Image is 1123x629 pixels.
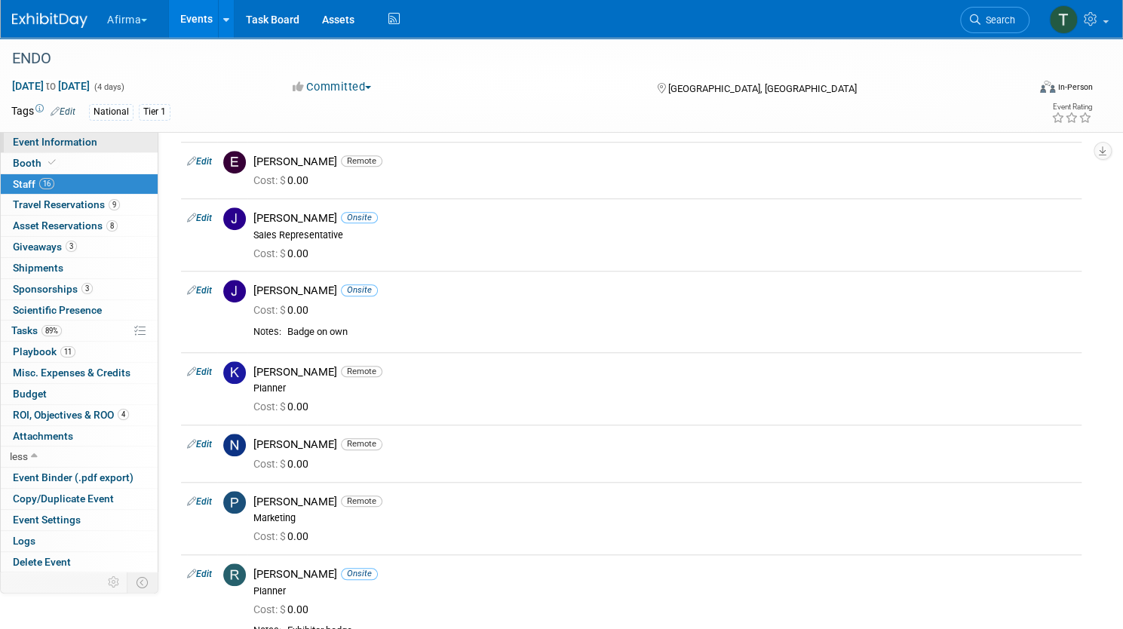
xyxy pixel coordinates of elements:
[127,572,158,592] td: Toggle Event Tabs
[187,367,212,377] a: Edit
[223,491,246,514] img: P.jpg
[1,552,158,572] a: Delete Event
[13,471,133,483] span: Event Binder (.pdf export)
[1,153,158,173] a: Booth
[13,367,130,379] span: Misc. Expenses & Credits
[1,174,158,195] a: Staff16
[13,283,93,295] span: Sponsorships
[81,283,93,294] span: 3
[44,80,58,92] span: to
[223,361,246,384] img: K.jpg
[253,229,1075,241] div: Sales Representative
[13,157,59,169] span: Booth
[1051,103,1092,111] div: Event Rating
[341,568,378,579] span: Onsite
[13,514,81,526] span: Event Settings
[10,450,28,462] span: less
[287,326,1075,339] div: Badge on own
[253,326,281,338] div: Notes:
[1,510,158,530] a: Event Settings
[341,438,382,450] span: Remote
[187,285,212,296] a: Edit
[11,324,62,336] span: Tasks
[13,345,75,357] span: Playbook
[980,14,1015,26] span: Search
[13,556,71,568] span: Delete Event
[253,247,315,259] span: 0.00
[1,216,158,236] a: Asset Reservations8
[13,492,114,505] span: Copy/Duplicate Event
[1,468,158,488] a: Event Binder (.pdf export)
[223,563,246,586] img: R.jpg
[187,156,212,167] a: Edit
[7,45,1001,72] div: ENDO
[12,13,87,28] img: ExhibitDay
[1,446,158,467] a: less
[109,199,120,210] span: 9
[41,325,62,336] span: 89%
[1049,5,1078,34] img: Taylor Sebesta
[187,439,212,450] a: Edit
[668,83,857,94] span: [GEOGRAPHIC_DATA], [GEOGRAPHIC_DATA]
[223,207,246,230] img: J.jpg
[253,174,287,186] span: Cost: $
[106,220,118,232] span: 8
[253,247,287,259] span: Cost: $
[223,151,246,173] img: E.jpg
[187,496,212,507] a: Edit
[1,300,158,321] a: Scientific Presence
[51,106,75,117] a: Edit
[1,531,158,551] a: Logs
[13,136,97,148] span: Event Information
[60,346,75,357] span: 11
[13,262,63,274] span: Shipments
[13,409,129,421] span: ROI, Objectives & ROO
[341,155,382,167] span: Remote
[11,79,91,93] span: [DATE] [DATE]
[253,585,1075,597] div: Planner
[13,304,102,316] span: Scientific Presence
[253,382,1075,394] div: Planner
[253,603,287,615] span: Cost: $
[253,304,315,316] span: 0.00
[118,409,129,420] span: 4
[341,496,382,507] span: Remote
[287,79,377,95] button: Committed
[253,400,287,413] span: Cost: $
[13,198,120,210] span: Travel Reservations
[139,104,170,120] div: Tier 1
[89,104,133,120] div: National
[341,284,378,296] span: Onsite
[11,103,75,121] td: Tags
[13,430,73,442] span: Attachments
[13,178,54,190] span: Staff
[253,365,1075,379] div: [PERSON_NAME]
[253,400,315,413] span: 0.00
[1,489,158,509] a: Copy/Duplicate Event
[253,495,1075,509] div: [PERSON_NAME]
[187,213,212,223] a: Edit
[253,211,1075,226] div: [PERSON_NAME]
[253,530,287,542] span: Cost: $
[253,603,315,615] span: 0.00
[223,434,246,456] img: N.jpg
[1,426,158,446] a: Attachments
[1,237,158,257] a: Giveaways3
[223,280,246,302] img: J.jpg
[341,212,378,223] span: Onsite
[1,363,158,383] a: Misc. Expenses & Credits
[1,258,158,278] a: Shipments
[66,241,77,252] span: 3
[1057,81,1093,93] div: In-Person
[1040,81,1055,93] img: Format-Inperson.png
[13,241,77,253] span: Giveaways
[1,279,158,299] a: Sponsorships3
[1,321,158,341] a: Tasks89%
[253,437,1075,452] div: [PERSON_NAME]
[253,530,315,542] span: 0.00
[253,155,1075,169] div: [PERSON_NAME]
[48,158,56,167] i: Booth reservation complete
[1,132,158,152] a: Event Information
[13,535,35,547] span: Logs
[253,512,1075,524] div: Marketing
